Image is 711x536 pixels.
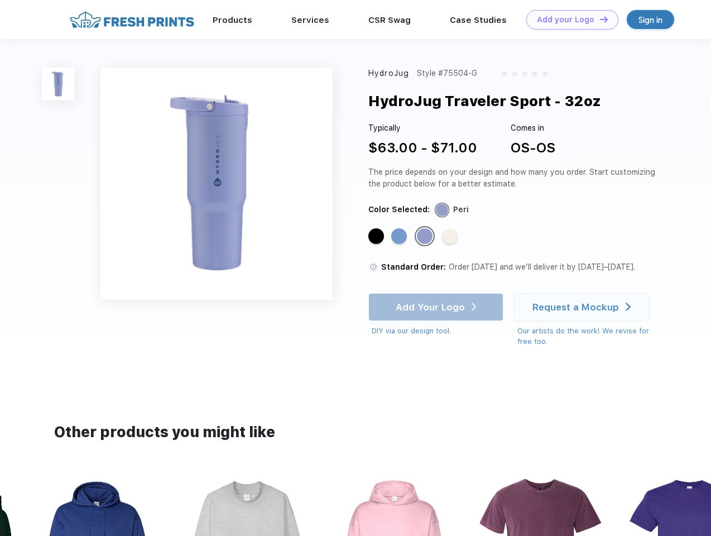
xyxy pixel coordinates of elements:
img: func=resize&h=100 [42,68,75,100]
a: Products [213,15,252,25]
span: Standard Order: [381,262,446,271]
a: Sign in [627,10,674,29]
div: Color Selected: [368,204,430,216]
img: gray_star.svg [511,70,518,77]
span: Order [DATE] and we’ll deliver it by [DATE]–[DATE]. [449,262,635,271]
div: The price depends on your design and how many you order. Start customizing the product below for ... [368,166,660,190]
img: gray_star.svg [521,70,528,77]
div: Our artists do the work! We revise for free too. [517,326,660,347]
div: Sign in [638,13,662,26]
img: fo%20logo%202.webp [66,10,198,30]
div: Black [368,228,384,244]
div: Peri [417,228,433,244]
div: DIY via our design tool. [372,326,503,337]
div: Cream [442,228,458,244]
img: gray_star.svg [542,70,549,77]
img: func=resize&h=640 [100,68,333,300]
div: Light Blue [391,228,407,244]
div: OS-OS [511,138,555,158]
img: gray_star.svg [531,70,538,77]
div: HydroJug [368,68,409,79]
div: Style #75504-G [417,68,477,79]
div: Request a Mockup [532,301,619,313]
div: Comes in [511,122,555,134]
img: DT [600,16,608,22]
div: Add your Logo [537,15,594,25]
img: white arrow [626,303,631,311]
div: Typically [368,122,477,134]
div: $63.00 - $71.00 [368,138,477,158]
div: HydroJug Traveler Sport - 32oz [368,90,601,112]
div: Peri [453,204,469,216]
div: Other products you might like [54,422,656,443]
img: gray_star.svg [501,70,507,77]
img: standard order [368,262,378,272]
